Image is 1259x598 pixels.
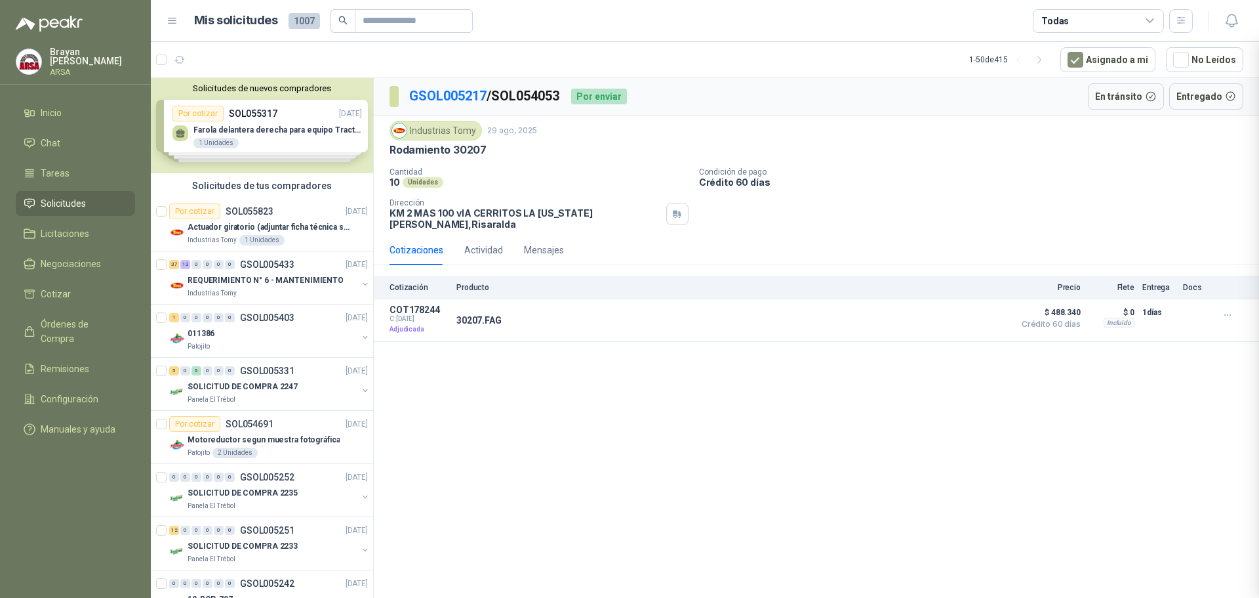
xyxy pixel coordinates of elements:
span: Tareas [41,166,70,181]
img: Company Logo [16,49,41,74]
a: Negociaciones [16,251,135,276]
span: Chat [41,136,60,150]
a: Manuales y ayuda [16,417,135,442]
span: Configuración [41,392,98,406]
a: Licitaciones [16,221,135,246]
span: search [338,16,348,25]
a: Inicio [16,100,135,125]
p: Brayan [PERSON_NAME] [50,47,135,66]
span: Cotizar [41,287,71,301]
img: Logo peakr [16,16,83,32]
span: Órdenes de Compra [41,317,123,346]
div: Todas [1041,14,1069,28]
a: Órdenes de Compra [16,312,135,351]
a: Solicitudes [16,191,135,216]
span: Manuales y ayuda [41,422,115,437]
a: Remisiones [16,356,135,381]
a: Cotizar [16,282,135,307]
span: Inicio [41,106,62,120]
span: Licitaciones [41,226,89,241]
h1: Mis solicitudes [194,11,278,30]
a: Chat [16,131,135,156]
span: Remisiones [41,362,89,376]
span: Negociaciones [41,257,101,271]
p: ARSA [50,68,135,76]
a: Configuración [16,387,135,412]
a: Tareas [16,161,135,186]
span: Solicitudes [41,196,86,211]
span: 1007 [289,13,320,29]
